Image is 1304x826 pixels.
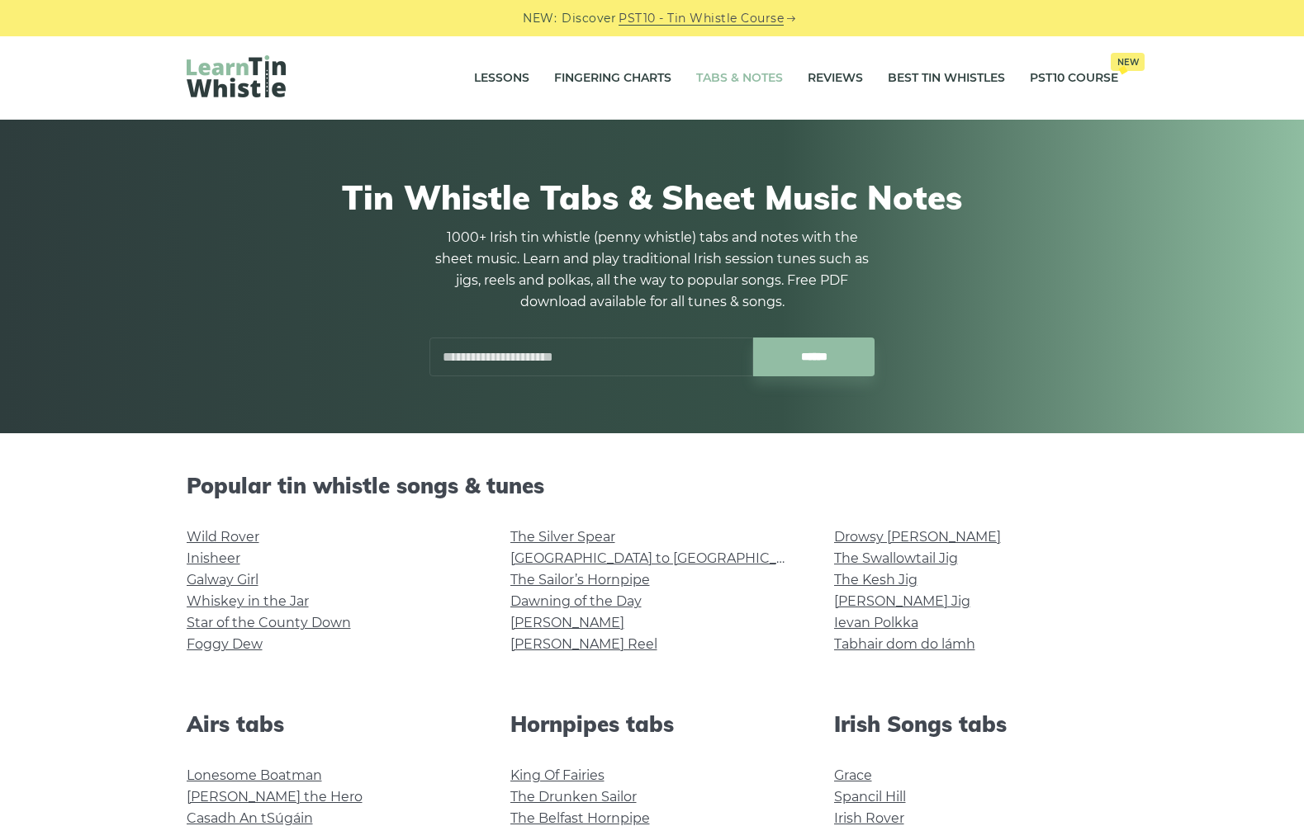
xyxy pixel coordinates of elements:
a: Lessons [474,58,529,99]
a: Dawning of the Day [510,593,642,609]
a: Grace [834,767,872,783]
h2: Irish Songs tabs [834,711,1118,737]
a: King Of Fairies [510,767,605,783]
a: [PERSON_NAME] the Hero [187,789,363,805]
a: Spancil Hill [834,789,906,805]
a: Best Tin Whistles [888,58,1005,99]
img: LearnTinWhistle.com [187,55,286,97]
a: The Belfast Hornpipe [510,810,650,826]
a: Ievan Polkka [834,615,918,630]
a: [PERSON_NAME] Jig [834,593,970,609]
h2: Popular tin whistle songs & tunes [187,473,1118,498]
a: Star of the County Down [187,615,351,630]
a: The Kesh Jig [834,572,918,588]
h2: Hornpipes tabs [510,711,794,737]
a: Lonesome Boatman [187,767,322,783]
h2: Airs tabs [187,711,471,737]
a: [PERSON_NAME] [510,615,624,630]
a: Fingering Charts [554,58,671,99]
a: Inisheer [187,550,240,566]
span: New [1111,53,1145,71]
a: Reviews [808,58,863,99]
a: [GEOGRAPHIC_DATA] to [GEOGRAPHIC_DATA] [510,550,815,566]
p: 1000+ Irish tin whistle (penny whistle) tabs and notes with the sheet music. Learn and play tradi... [429,227,875,313]
a: Tabhair dom do lámh [834,636,975,652]
a: The Silver Spear [510,529,615,545]
a: [PERSON_NAME] Reel [510,636,657,652]
a: Irish Rover [834,810,904,826]
a: Drowsy [PERSON_NAME] [834,529,1001,545]
a: The Sailor’s Hornpipe [510,572,650,588]
a: Foggy Dew [187,636,263,652]
a: Galway Girl [187,572,258,588]
a: Casadh An tSúgáin [187,810,313,826]
a: The Swallowtail Jig [834,550,958,566]
a: The Drunken Sailor [510,789,637,805]
a: Whiskey in the Jar [187,593,309,609]
a: Tabs & Notes [696,58,783,99]
a: PST10 CourseNew [1030,58,1118,99]
h1: Tin Whistle Tabs & Sheet Music Notes [187,177,1118,217]
a: Wild Rover [187,529,259,545]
